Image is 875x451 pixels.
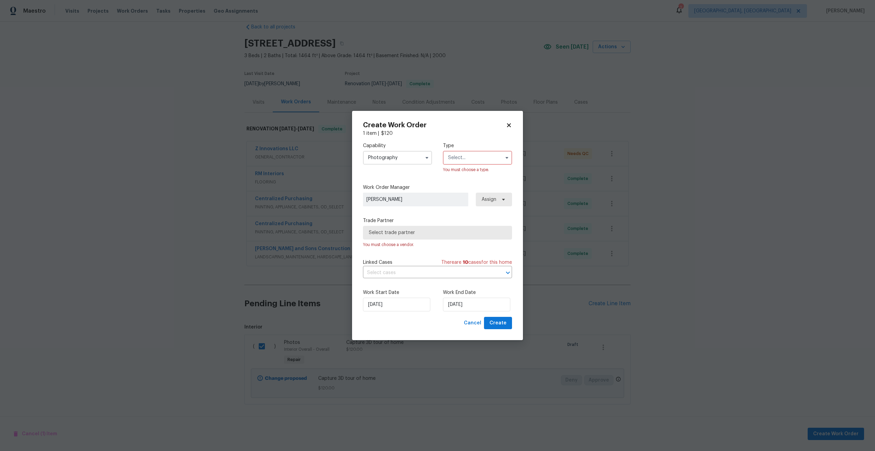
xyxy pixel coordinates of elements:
span: $ 120 [381,131,393,136]
label: Work Start Date [363,289,432,296]
div: You must choose a vendor. [363,241,512,248]
div: You must choose a type. [443,166,512,173]
input: M/D/YYYY [443,298,510,311]
span: 10 [463,260,468,265]
span: Create [489,319,507,327]
span: Select trade partner [369,229,506,236]
input: M/D/YYYY [363,298,430,311]
button: Open [503,268,513,278]
label: Work End Date [443,289,512,296]
label: Trade Partner [363,217,512,224]
span: Linked Cases [363,259,392,266]
input: Select... [443,151,512,165]
input: Select... [363,151,432,165]
span: [PERSON_NAME] [366,196,465,203]
span: There are case s for this home [441,259,512,266]
span: Cancel [464,319,481,327]
label: Type [443,142,512,149]
label: Work Order Manager [363,184,512,191]
button: Show options [423,154,431,162]
label: Capability [363,142,432,149]
div: 1 item | [363,130,512,137]
h2: Create Work Order [363,122,506,129]
button: Create [484,317,512,330]
button: Cancel [461,317,484,330]
button: Show options [503,154,511,162]
input: Select cases [363,268,493,278]
span: Assign [482,196,496,203]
